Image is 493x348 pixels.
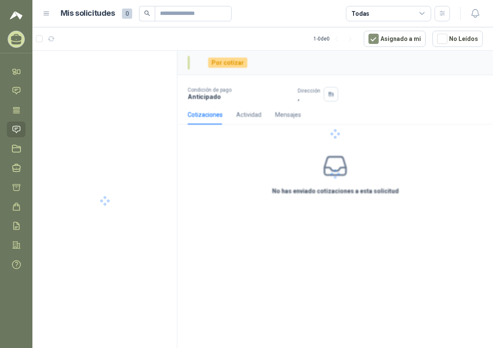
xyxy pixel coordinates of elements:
button: Asignado a mi [364,31,426,47]
span: search [144,10,150,16]
div: 1 - 0 de 0 [313,32,357,46]
span: 0 [122,9,132,19]
div: Todas [351,9,369,18]
h1: Mis solicitudes [61,7,115,20]
img: Logo peakr [10,10,23,20]
button: No Leídos [432,31,483,47]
